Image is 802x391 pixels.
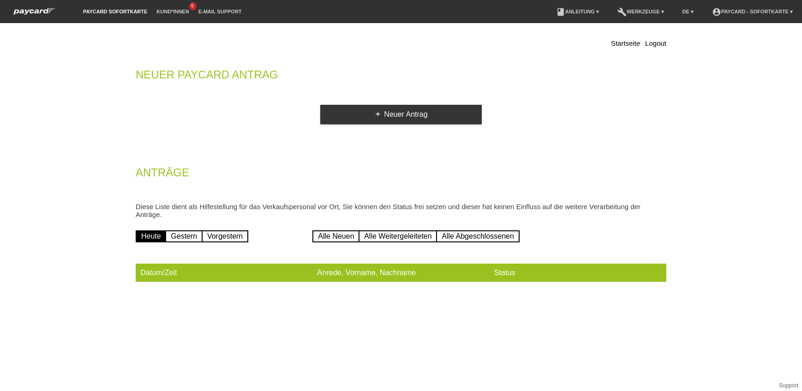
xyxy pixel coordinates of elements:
i: book [556,7,565,17]
a: Alle Neuen [312,230,359,242]
th: Datum/Zeit [136,264,312,282]
h2: Neuer Paycard Antrag [136,70,666,84]
a: paycard Sofortkarte [78,9,152,14]
a: Support [779,382,798,389]
a: Kund*innen [152,9,193,14]
a: Logout [645,39,666,47]
a: account_circlepaycard - Sofortkarte ▾ [707,9,797,14]
a: DE ▾ [678,9,698,14]
a: Alle Weitergeleiteten [359,230,437,242]
a: paycard Sofortkarte [9,11,60,18]
a: Vorgestern [202,230,248,242]
i: add [374,110,382,118]
a: Startseite [611,39,640,47]
i: account_circle [712,7,721,17]
a: Heute [136,230,167,242]
i: build [617,7,627,17]
th: Anrede, Vorname, Nachname [312,264,489,282]
a: buildWerkzeuge ▾ [613,9,669,14]
p: Diese Liste dient als Hilfestellung für das Verkaufspersonal vor Ort, Sie können den Status frei ... [136,203,666,218]
span: 6 [189,2,197,10]
a: Alle Abgeschlossenen [436,230,520,242]
h2: Anträge [136,168,666,182]
img: paycard Sofortkarte [9,6,60,16]
a: addNeuer Antrag [320,105,482,124]
th: Status [490,264,666,282]
a: bookAnleitung ▾ [551,9,604,14]
a: E-Mail Support [194,9,246,14]
a: Gestern [165,230,203,242]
